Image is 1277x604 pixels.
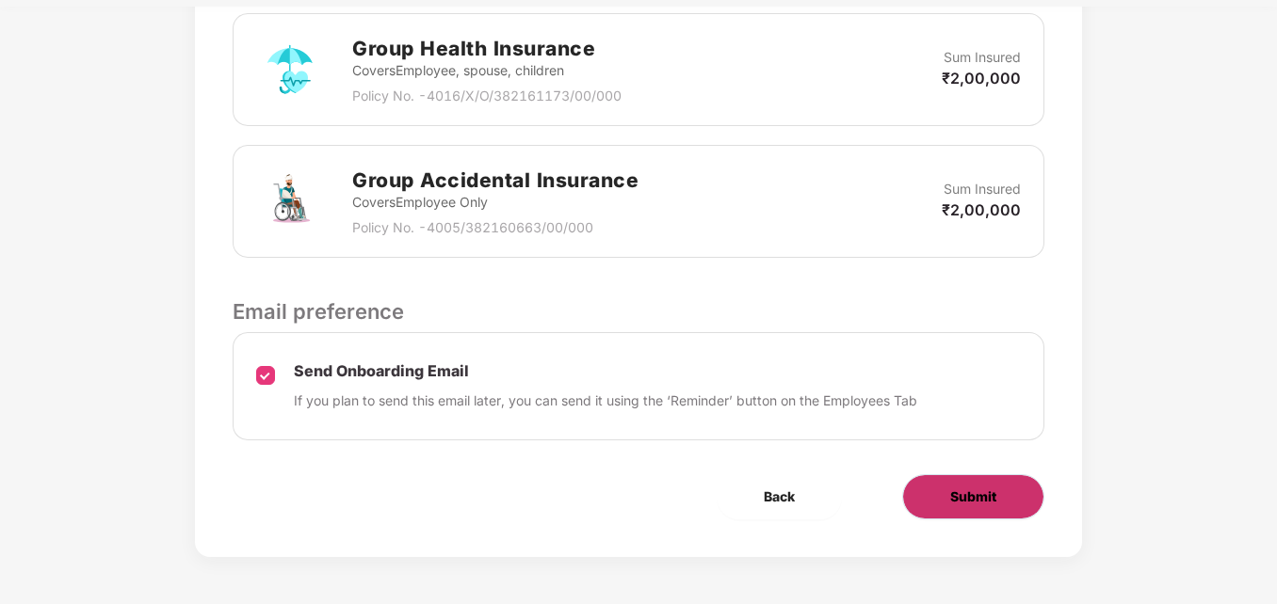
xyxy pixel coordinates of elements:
[352,165,638,196] h2: Group Accidental Insurance
[944,47,1021,68] p: Sum Insured
[944,179,1021,199] p: Sum Insured
[950,486,996,507] span: Submit
[352,217,638,238] p: Policy No. - 4005/382160663/00/000
[352,60,622,81] p: Covers Employee, spouse, children
[764,486,795,507] span: Back
[294,361,917,381] p: Send Onboarding Email
[294,390,917,411] p: If you plan to send this email later, you can send it using the ‘Reminder’ button on the Employee...
[902,474,1044,519] button: Submit
[942,68,1021,88] p: ₹2,00,000
[256,167,324,235] img: svg+xml;base64,PHN2ZyB4bWxucz0iaHR0cDovL3d3dy53My5vcmcvMjAwMC9zdmciIHdpZHRoPSI3MiIgaGVpZ2h0PSI3Mi...
[233,295,1044,327] p: Email preference
[717,474,842,519] button: Back
[942,199,1021,220] p: ₹2,00,000
[256,36,324,103] img: svg+xml;base64,PHN2ZyB4bWxucz0iaHR0cDovL3d3dy53My5vcmcvMjAwMC9zdmciIHdpZHRoPSI3MiIgaGVpZ2h0PSI3Mi...
[352,86,622,106] p: Policy No. - 4016/X/O/382161173/00/000
[352,33,622,64] h2: Group Health Insurance
[352,192,638,213] p: Covers Employee Only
